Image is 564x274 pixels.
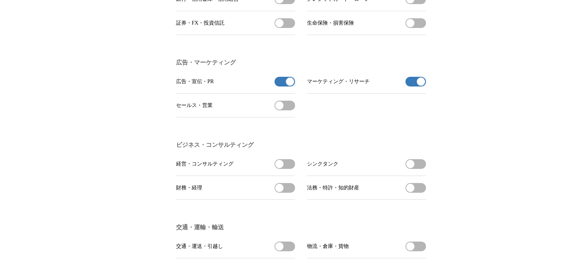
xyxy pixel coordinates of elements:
h3: ビジネス・コンサルティング [176,141,426,149]
span: シンクタンク [307,161,338,167]
span: 経営・コンサルティング [176,161,234,167]
span: マーケティング・リサーチ [307,78,370,85]
span: 物流・倉庫・貨物 [307,243,349,250]
h3: 交通・運輸・輸送 [176,224,426,232]
h3: 広告・マーケティング [176,59,426,67]
span: 財務・経理 [176,185,202,191]
span: 交通・運送・引越し [176,243,223,250]
span: 証券・FX・投資信託 [176,20,225,26]
span: 広告・宣伝・PR [176,78,214,85]
span: 法務・特許・知的財産 [307,185,359,191]
span: 生命保険・損害保険 [307,20,354,26]
span: セールス・営業 [176,102,213,109]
